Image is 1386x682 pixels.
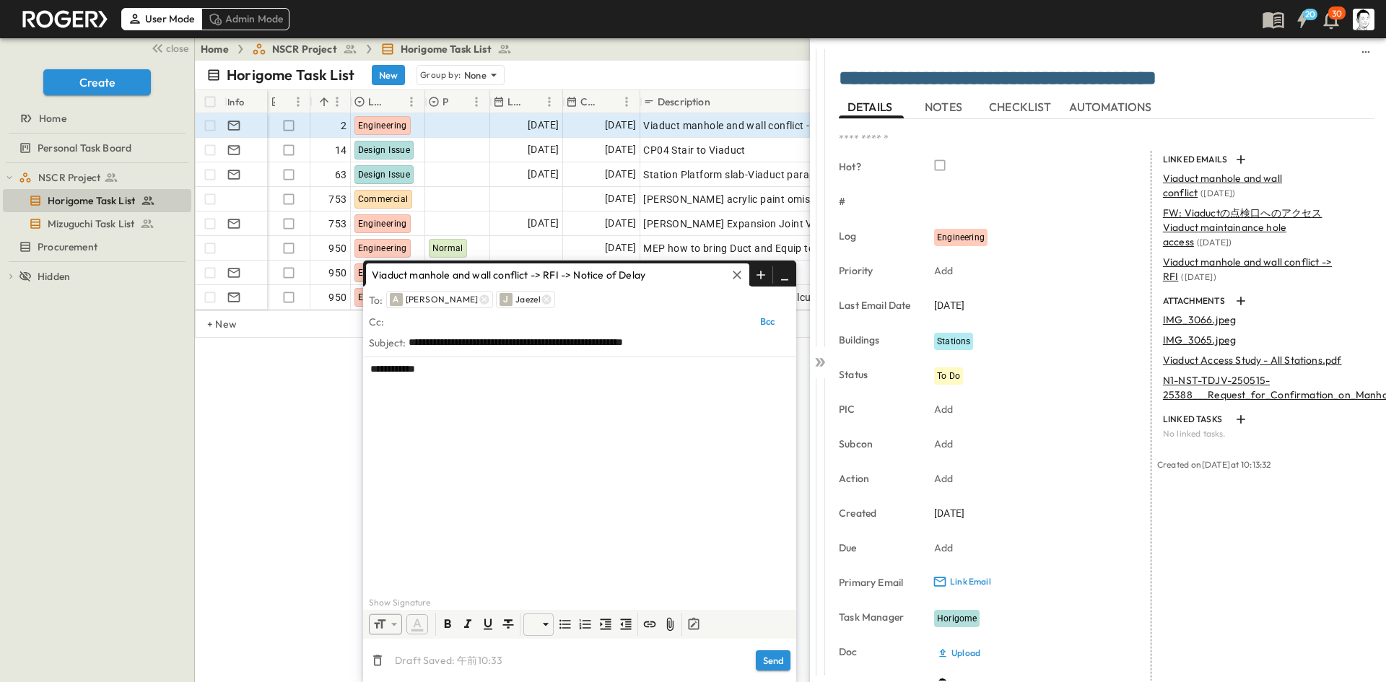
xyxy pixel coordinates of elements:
button: Viaduct manhole and wall conflict -> RFI -> Notice of Delay [366,263,749,287]
span: Viaduct manhole and wall conflict -> RFI [643,118,833,133]
span: [PERSON_NAME] acrylic paint omission of Viaduct [643,192,881,206]
div: A[PERSON_NAME] [386,291,493,308]
span: Engineering [358,121,407,131]
p: Add [934,437,954,451]
button: Sort [602,94,618,110]
p: ATTACHMENTS [1163,295,1229,307]
button: Indent [597,616,614,633]
span: Engineering [358,219,407,229]
span: To Do [937,371,960,381]
span: Engineering [358,268,407,278]
div: Font Size [369,613,402,635]
p: Priority [443,95,449,109]
button: Menu [468,93,485,110]
span: Design Issue [358,170,411,180]
span: Procurement [38,240,97,254]
button: Send [756,650,790,670]
div: Admin Mode [201,8,290,30]
button: Add Attachments [661,616,679,633]
a: Home [201,42,229,56]
span: 950 [328,241,346,255]
button: Menu [541,93,558,110]
p: IMG_3066.jpeg [1163,312,1236,327]
p: Task Manager [839,610,914,624]
span: Ordered List (Ctrl + Shift + 7) [577,616,594,633]
div: Cc: [369,311,385,332]
button: Insert Link [641,616,658,633]
p: Primary Email [839,575,914,590]
button: Sort [387,94,403,110]
button: Format text as bold. Shortcut: Ctrl+B [439,616,456,633]
span: Created on [DATE] at 10:13:32 [1157,459,1271,470]
span: Color [405,613,430,636]
span: ( [DATE] ) [1197,237,1232,248]
span: J [503,294,508,305]
span: CHECKLIST [989,100,1055,113]
span: Engineering [358,243,407,253]
p: Subcon [839,437,914,451]
p: Hot? [839,159,914,174]
p: Add [934,471,954,486]
span: Hidden [38,269,70,284]
span: [DATE] [528,215,559,232]
span: [DATE] [528,117,559,134]
span: Insert Link (Ctrl + K) [641,616,658,633]
span: Mizuguchi Task List [48,217,134,231]
button: Sort [278,94,294,110]
button: Sort [316,94,332,110]
p: Created [580,95,599,109]
button: Menu [403,93,420,110]
span: [DATE] [528,166,559,183]
span: AUTOMATIONS [1069,100,1155,113]
button: Bcc [744,312,790,330]
span: Strikethrough [500,616,517,633]
p: Add [934,263,954,278]
button: Show Signature [366,595,433,610]
span: Font Size [372,617,387,631]
span: Station Platform slab-Viaduct parapet wall interface CP04 under opening [643,167,989,182]
div: test [3,235,191,258]
span: Indent (Tab) [597,616,614,633]
div: To: [369,289,383,310]
p: Action [839,471,914,486]
span: DETAILS [847,100,895,113]
div: User Mode [121,8,201,30]
p: Last Email Date [839,298,914,312]
button: Create [43,69,151,95]
div: ​ [523,613,554,636]
span: 753 [328,192,346,206]
p: Draft Saved: 午前10:33 [395,653,502,668]
span: [DATE] [934,298,964,312]
span: [DATE] [605,240,636,256]
span: Bold (Ctrl+B) [439,616,456,633]
span: 950 [328,266,346,280]
p: Log [839,229,914,243]
p: PIC [839,402,914,416]
div: Info [227,82,245,122]
span: Horigome Task List [48,193,135,208]
p: None [464,68,487,82]
p: Buildings [839,333,914,347]
p: LINKED EMAILS [1163,154,1229,165]
p: Link Email [950,576,991,587]
span: Outdent (Shift + Tab) [617,616,635,633]
span: Home [39,111,66,126]
span: Underline (Ctrl+U) [479,616,497,633]
p: Doc [839,644,914,659]
span: 63 [335,167,347,182]
button: Menu [328,93,346,110]
span: NOTES [925,100,965,113]
p: Description [658,95,710,109]
button: Format text as italic. Shortcut: Ctrl+I [459,616,476,633]
p: Log [368,95,384,109]
p: 30 [1332,8,1342,19]
p: LINKED TASKS [1163,414,1229,425]
div: Info [225,90,268,113]
span: [DATE] [605,215,636,232]
button: Format text underlined. Shortcut: Ctrl+U [479,616,497,633]
span: NSCR Project [272,42,337,56]
button: Menu [289,93,307,110]
span: Viaduct manhole and wall conflict [1163,172,1282,199]
p: [PERSON_NAME] [406,292,479,307]
button: Format text as strikethrough [500,616,517,633]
